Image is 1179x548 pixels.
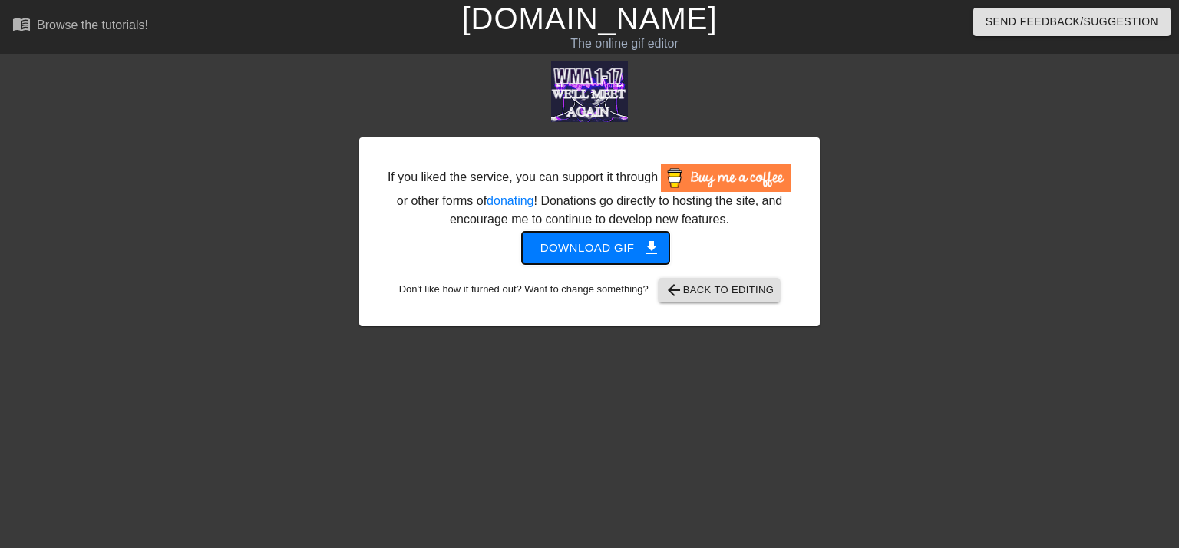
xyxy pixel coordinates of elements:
[401,35,848,53] div: The online gif editor
[510,240,670,253] a: Download gif
[12,15,31,33] span: menu_book
[986,12,1158,31] span: Send Feedback/Suggestion
[37,18,148,31] div: Browse the tutorials!
[642,239,661,257] span: get_app
[487,194,533,207] a: donating
[386,164,793,229] div: If you liked the service, you can support it through or other forms of ! Donations go directly to...
[973,8,1171,36] button: Send Feedback/Suggestion
[12,15,148,38] a: Browse the tutorials!
[383,278,796,302] div: Don't like how it turned out? Want to change something?
[661,164,791,192] img: Buy Me A Coffee
[540,238,652,258] span: Download gif
[522,232,670,264] button: Download gif
[551,61,628,122] img: CrYmXxzf.gif
[659,278,781,302] button: Back to Editing
[461,2,717,35] a: [DOMAIN_NAME]
[665,281,683,299] span: arrow_back
[665,281,774,299] span: Back to Editing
